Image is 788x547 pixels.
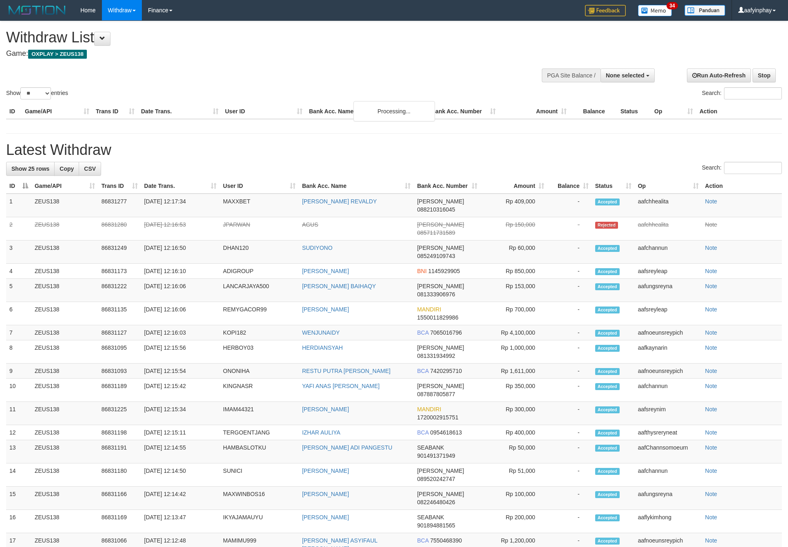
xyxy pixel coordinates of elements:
th: Op: activate to sort column ascending [635,179,702,194]
td: 86831173 [98,264,141,279]
a: Note [705,268,717,274]
td: [DATE] 12:16:50 [141,240,220,264]
td: - [547,402,592,425]
td: aaflykimhong [635,510,702,533]
td: - [547,425,592,440]
td: ZEUS138 [31,463,98,487]
td: DHAN120 [220,240,299,264]
th: Status: activate to sort column ascending [592,179,635,194]
td: - [547,510,592,533]
h4: Game: [6,50,517,58]
th: Amount: activate to sort column ascending [481,179,547,194]
img: MOTION_logo.png [6,4,68,16]
span: Accepted [595,283,620,290]
td: 86831198 [98,425,141,440]
td: [DATE] 12:16:53 [141,217,220,240]
td: - [547,279,592,302]
td: aafnoeunsreypich [635,364,702,379]
td: 86831127 [98,325,141,340]
td: - [547,240,592,264]
a: Note [705,221,717,228]
td: Rp 100,000 [481,487,547,510]
td: ZEUS138 [31,240,98,264]
a: YAFI ANAS [PERSON_NAME] [302,383,380,389]
td: ZEUS138 [31,340,98,364]
span: Copy 901491371949 to clipboard [417,452,455,459]
td: 86831225 [98,402,141,425]
span: Copy 089520242747 to clipboard [417,476,455,482]
td: 6 [6,302,31,325]
td: aafungsreyna [635,487,702,510]
a: Note [705,344,717,351]
td: 14 [6,463,31,487]
th: Bank Acc. Number [428,104,499,119]
span: Accepted [595,368,620,375]
span: Copy 1550011829986 to clipboard [417,314,458,321]
td: KINGNASR [220,379,299,402]
td: Rp 700,000 [481,302,547,325]
td: ZEUS138 [31,325,98,340]
a: Note [705,198,717,205]
td: aafsreyleap [635,302,702,325]
a: Copy [54,162,79,176]
td: Rp 150,000 [481,217,547,240]
td: 86831222 [98,279,141,302]
td: - [547,264,592,279]
img: panduan.png [684,5,725,16]
a: Note [705,537,717,544]
th: Amount [499,104,570,119]
span: Copy 082246480426 to clipboard [417,499,455,505]
td: 11 [6,402,31,425]
th: Bank Acc. Name [306,104,428,119]
a: Note [705,368,717,374]
td: 16 [6,510,31,533]
td: ZEUS138 [31,402,98,425]
td: 1 [6,194,31,217]
span: Accepted [595,383,620,390]
th: Trans ID: activate to sort column ascending [98,179,141,194]
h1: Withdraw List [6,29,517,46]
span: SEABANK [417,514,444,521]
span: Accepted [595,468,620,475]
span: Accepted [595,430,620,437]
a: Note [705,329,717,336]
td: 5 [6,279,31,302]
td: aafungsreyna [635,279,702,302]
td: 86831095 [98,340,141,364]
th: User ID: activate to sort column ascending [220,179,299,194]
a: Note [705,491,717,497]
span: Accepted [595,307,620,313]
td: aafsreynim [635,402,702,425]
td: [DATE] 12:15:11 [141,425,220,440]
td: aafthysreryneat [635,425,702,440]
label: Search: [702,87,782,99]
td: [DATE] 12:14:55 [141,440,220,463]
td: Rp 60,000 [481,240,547,264]
span: Copy 085711731589 to clipboard [417,229,455,236]
td: - [547,194,592,217]
span: Accepted [595,345,620,352]
td: 8 [6,340,31,364]
td: aafnoeunsreypich [635,325,702,340]
td: LANCARJAYA500 [220,279,299,302]
td: TERGOENTJANG [220,425,299,440]
td: [DATE] 12:13:47 [141,510,220,533]
span: Copy 7420295710 to clipboard [430,368,462,374]
td: 86831166 [98,487,141,510]
span: Accepted [595,491,620,498]
td: IMAM44321 [220,402,299,425]
span: Copy 1720002915751 to clipboard [417,414,458,421]
td: Rp 1,000,000 [481,340,547,364]
td: 86831280 [98,217,141,240]
th: ID [6,104,22,119]
span: Copy 1145929905 to clipboard [428,268,460,274]
a: WENJUNAIDY [302,329,340,336]
a: Stop [753,68,776,82]
input: Search: [724,162,782,174]
td: 86831191 [98,440,141,463]
span: [PERSON_NAME] [417,283,464,289]
td: aafkaynarin [635,340,702,364]
td: REMYGACOR99 [220,302,299,325]
td: Rp 400,000 [481,425,547,440]
span: Accepted [595,538,620,545]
